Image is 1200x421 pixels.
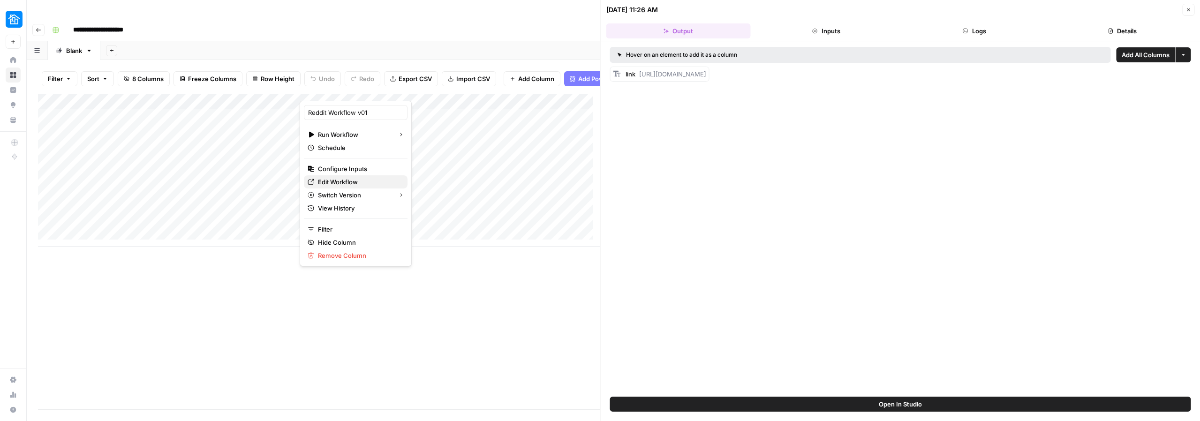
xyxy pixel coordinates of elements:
[1122,50,1170,60] span: Add All Columns
[6,8,21,31] button: Workspace: Neighbor
[304,71,341,86] button: Undo
[318,164,400,173] span: Configure Inputs
[188,74,236,83] span: Freeze Columns
[442,71,496,86] button: Import CSV
[132,74,164,83] span: 8 Columns
[1116,47,1175,62] button: Add All Columns
[42,71,77,86] button: Filter
[246,71,301,86] button: Row Height
[6,83,21,98] a: Insights
[6,113,21,128] a: Your Data
[318,203,400,213] span: View History
[879,399,922,409] span: Open In Studio
[606,23,751,38] button: Output
[399,74,432,83] span: Export CSV
[318,251,400,260] span: Remove Column
[6,402,21,417] button: Help + Support
[261,74,294,83] span: Row Height
[118,71,170,86] button: 8 Columns
[48,74,63,83] span: Filter
[319,74,335,83] span: Undo
[902,23,1047,38] button: Logs
[87,74,99,83] span: Sort
[6,68,21,83] a: Browse
[318,238,400,247] span: Hide Column
[564,71,635,86] button: Add Power Agent
[626,70,635,78] span: link
[6,11,23,28] img: Neighbor Logo
[6,387,21,402] a: Usage
[6,372,21,387] a: Settings
[318,225,400,234] span: Filter
[606,5,658,15] div: [DATE] 11:26 AM
[66,46,82,55] div: Blank
[504,71,560,86] button: Add Column
[81,71,114,86] button: Sort
[1050,23,1194,38] button: Details
[639,70,706,78] span: [URL][DOMAIN_NAME]
[359,74,374,83] span: Redo
[345,71,380,86] button: Redo
[318,177,400,187] span: Edit Workflow
[318,130,391,139] span: Run Workflow
[174,71,242,86] button: Freeze Columns
[754,23,898,38] button: Inputs
[518,74,554,83] span: Add Column
[618,51,920,59] div: Hover on an element to add it as a column
[578,74,629,83] span: Add Power Agent
[384,71,438,86] button: Export CSV
[6,98,21,113] a: Opportunities
[318,190,391,200] span: Switch Version
[318,143,400,152] span: Schedule
[610,397,1191,412] button: Open In Studio
[6,53,21,68] a: Home
[48,41,100,60] a: Blank
[456,74,490,83] span: Import CSV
